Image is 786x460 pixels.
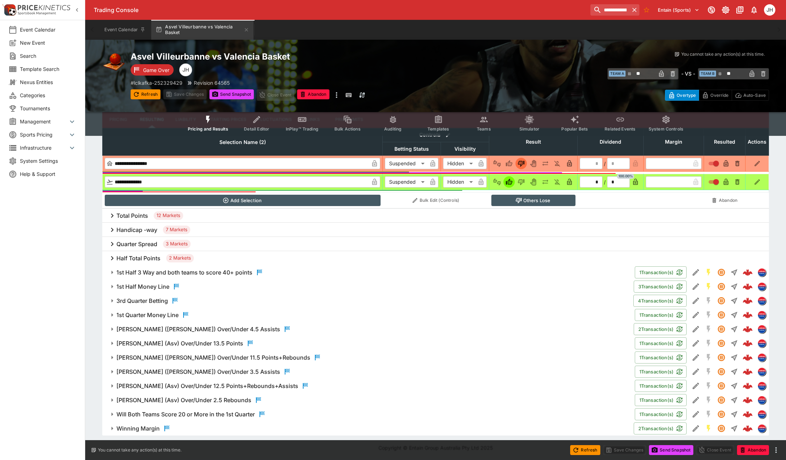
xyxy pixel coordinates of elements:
[758,425,766,432] img: lclkafka
[689,408,702,421] button: Edit Detail
[689,379,702,392] button: Edit Detail
[689,394,702,406] button: Edit Detail
[717,424,726,433] svg: Suspended
[635,380,687,392] button: 1Transaction(s)
[635,351,687,364] button: 1Transaction(s)
[297,90,329,98] span: Mark an event as closed and abandoned.
[758,339,766,347] img: lclkafka
[717,382,726,390] svg: Suspended
[515,158,527,169] button: Lose
[665,90,699,101] button: Overtype
[741,421,755,436] a: f22e82d8-f4ad-4be3-919e-d637d8be52c7
[758,283,766,290] img: lclkafka
[743,353,753,362] div: 5b0af9e4-ce7b-462a-abfd-0d3fb8db0341
[179,63,192,76] div: Jordan Hughes
[772,446,780,454] button: more
[702,323,715,336] button: SGM Disabled
[635,266,687,278] button: 1Transaction(s)
[116,382,298,390] h6: [PERSON_NAME] (Asv) Over/Under 12.5 Points+Rebounds+Assists
[166,255,194,262] span: 2 Markets
[604,178,606,186] div: /
[702,408,715,421] button: SGM Disabled
[748,4,760,16] button: Notifications
[154,212,183,219] span: 12 Markets
[163,240,191,248] span: 3 Markets
[689,337,702,350] button: Edit Detail
[743,324,753,334] div: c3fb1a85-0b5c-40d0-8dea-c610e99cd07f
[20,92,76,99] span: Categories
[633,295,687,307] button: 4Transaction(s)
[503,176,515,188] button: Win
[737,446,769,453] span: Mark an event as closed and abandoned.
[102,350,635,365] button: [PERSON_NAME] ([PERSON_NAME]) Over/Under 11.5 Points+Rebounds
[758,297,766,305] img: lclkafka
[297,89,329,99] button: Abandon
[743,367,753,377] div: 8f9dda75-c495-4734-8b30-2c8eb18224b6
[715,337,728,350] button: Suspended
[20,131,68,138] span: Sports Pricing
[649,445,693,455] button: Send Snapshot
[737,445,769,455] button: Abandon
[515,176,527,188] button: Lose
[758,382,766,390] div: lclkafka
[385,158,427,169] div: Suspended
[503,158,515,169] button: Win
[764,4,775,16] div: Jordan Hughes
[116,397,251,404] h6: [PERSON_NAME] (Asv) Over/Under 2.5 Rebounds
[20,144,68,151] span: Infrastructure
[702,280,715,293] button: SGM Enabled
[677,92,696,99] p: Overtype
[758,367,766,376] div: lclkafka
[116,269,252,276] h6: 1st Half 3 Way and both teams to score 40+ points
[102,407,635,421] button: Will Both Teams Score 20 or More in the 1st Quarter
[116,354,310,361] h6: [PERSON_NAME] ([PERSON_NAME]) Over/Under 11.5 Points+Rebounds
[758,339,766,348] div: lclkafka
[244,126,269,132] span: Detail Editor
[728,337,741,350] button: Straight
[743,282,753,292] img: logo-cerberus--red.svg
[194,79,230,87] p: Revision 64565
[758,311,766,319] img: lclkafka
[758,325,766,333] div: lclkafka
[689,351,702,364] button: Edit Detail
[699,71,716,77] span: Team B
[743,296,753,306] img: logo-cerberus--red.svg
[715,379,728,392] button: Suspended
[758,410,766,419] div: lclkafka
[131,79,182,87] p: Copy To Clipboard
[116,411,255,418] h6: Will Both Teams Score 20 or More in the 1st Quarter
[689,422,702,435] button: Edit Detail
[209,89,254,99] button: Send Snapshot
[102,322,634,336] button: [PERSON_NAME] ([PERSON_NAME]) Over/Under 4.5 Assists
[689,266,702,279] button: Edit Detail
[528,176,539,188] button: Void
[715,323,728,336] button: Suspended
[561,126,588,132] span: Popular Bets
[116,425,160,432] h6: Winning Margin
[116,255,160,262] h6: Half Total Points
[540,158,551,169] button: Push
[385,176,427,188] div: Suspended
[741,279,755,294] a: 6ac0ef9b-28bd-4795-8f75-43bdcc3836ed
[644,128,704,155] th: Margin
[98,447,181,453] p: You cannot take any action(s) at this time.
[286,126,318,132] span: InPlay™ Trading
[634,323,687,335] button: 2Transaction(s)
[717,353,726,362] svg: Suspended
[689,309,702,321] button: Edit Detail
[20,78,76,86] span: Nexus Entities
[654,4,704,16] button: Select Tenant
[717,268,726,277] svg: Suspended
[717,410,726,419] svg: Suspended
[609,71,626,77] span: Team A
[732,90,769,101] button: Auto-Save
[689,365,702,378] button: Edit Detail
[634,281,687,293] button: 3Transaction(s)
[102,51,125,74] img: basketball.png
[552,158,563,169] button: Eliminated In Play
[743,296,753,306] div: fc498ffe-2e4a-4681-9b19-789cc25aaf42
[20,157,76,165] span: System Settings
[163,226,190,233] span: 7 Markets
